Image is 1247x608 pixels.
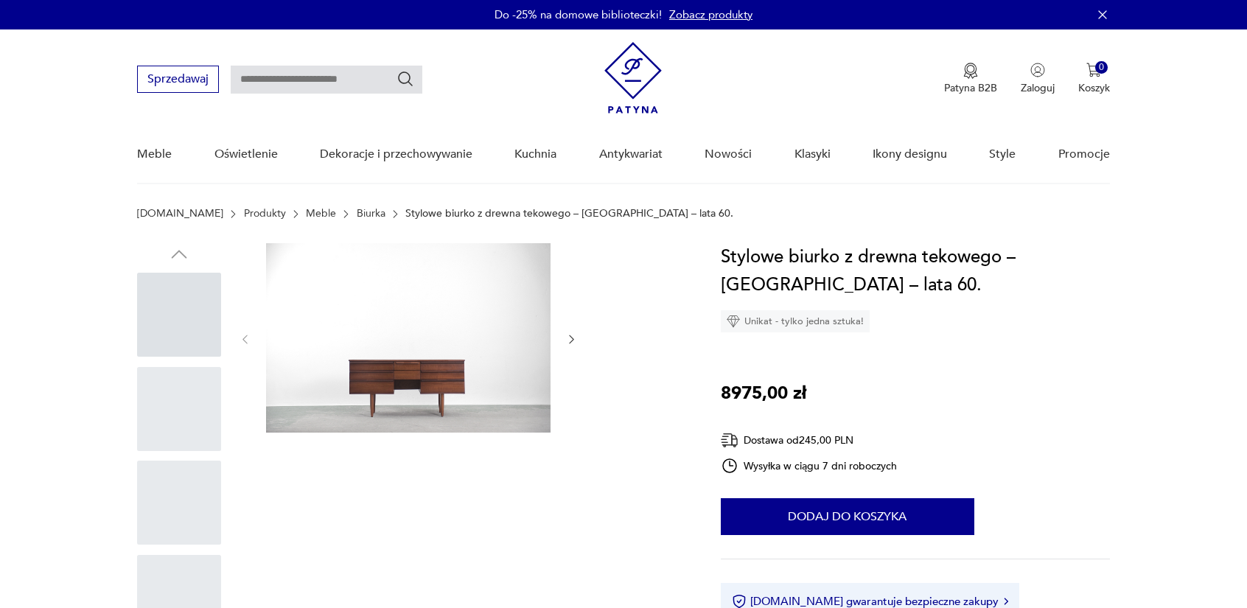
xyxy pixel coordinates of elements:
[1021,81,1055,95] p: Zaloguj
[1095,61,1108,74] div: 0
[944,81,997,95] p: Patyna B2B
[214,126,278,183] a: Oświetlenie
[705,126,752,183] a: Nowości
[669,7,752,22] a: Zobacz produkty
[721,431,738,450] img: Ikona dostawy
[357,208,385,220] a: Biurka
[266,243,551,433] img: Zdjęcie produktu Stylowe biurko z drewna tekowego – Wielka Brytania – lata 60.
[721,498,974,535] button: Dodaj do koszyka
[944,63,997,95] button: Patyna B2B
[137,126,172,183] a: Meble
[1078,63,1110,95] button: 0Koszyk
[721,431,898,450] div: Dostawa od 245,00 PLN
[721,310,870,332] div: Unikat - tylko jedna sztuka!
[306,208,336,220] a: Meble
[794,126,831,183] a: Klasyki
[873,126,947,183] a: Ikony designu
[1058,126,1110,183] a: Promocje
[1030,63,1045,77] img: Ikonka użytkownika
[1021,63,1055,95] button: Zaloguj
[137,75,219,85] a: Sprzedawaj
[1004,598,1008,605] img: Ikona strzałki w prawo
[137,208,223,220] a: [DOMAIN_NAME]
[727,315,740,328] img: Ikona diamentu
[963,63,978,79] img: Ikona medalu
[244,208,286,220] a: Produkty
[514,126,556,183] a: Kuchnia
[721,457,898,475] div: Wysyłka w ciągu 7 dni roboczych
[397,70,414,88] button: Szukaj
[495,7,662,22] p: Do -25% na domowe biblioteczki!
[137,66,219,93] button: Sprzedawaj
[944,63,997,95] a: Ikona medaluPatyna B2B
[1078,81,1110,95] p: Koszyk
[1086,63,1101,77] img: Ikona koszyka
[604,42,662,113] img: Patyna - sklep z meblami i dekoracjami vintage
[989,126,1016,183] a: Style
[721,243,1110,299] h1: Stylowe biurko z drewna tekowego – [GEOGRAPHIC_DATA] – lata 60.
[599,126,663,183] a: Antykwariat
[721,380,806,408] p: 8975,00 zł
[405,208,733,220] p: Stylowe biurko z drewna tekowego – [GEOGRAPHIC_DATA] – lata 60.
[320,126,472,183] a: Dekoracje i przechowywanie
